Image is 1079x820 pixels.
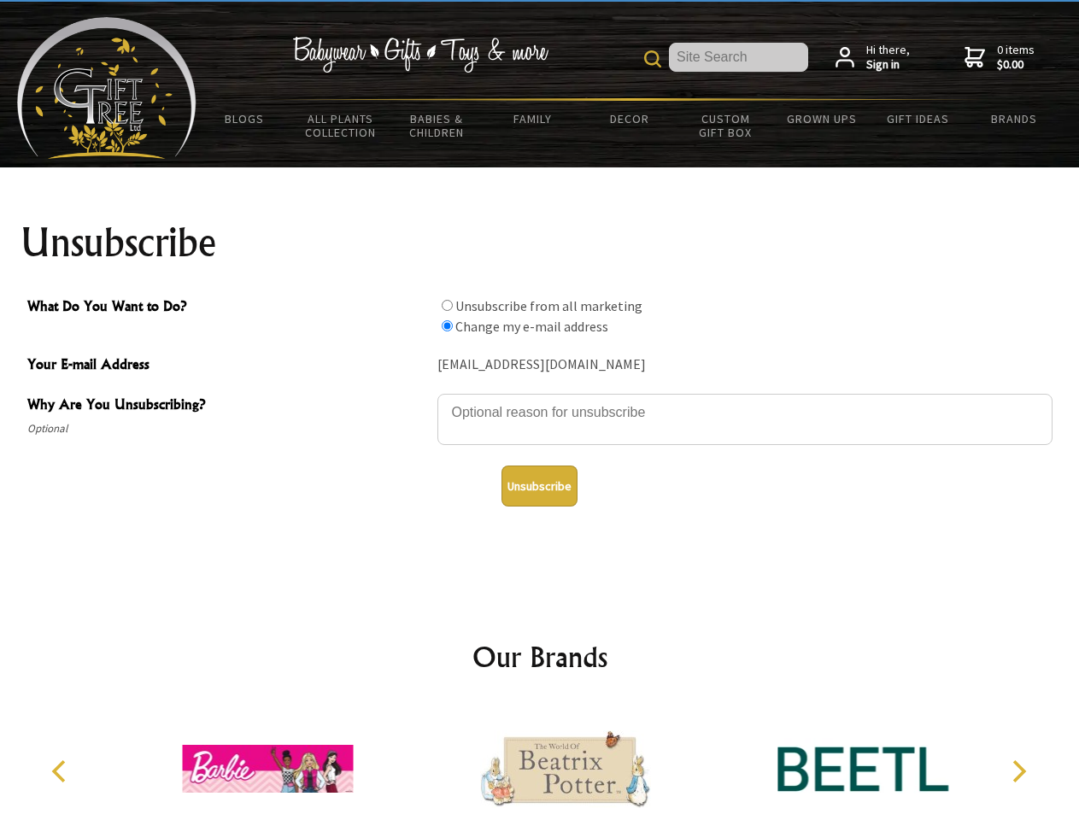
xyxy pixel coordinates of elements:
[293,101,390,150] a: All Plants Collection
[866,43,910,73] span: Hi there,
[773,101,870,137] a: Grown Ups
[997,42,1035,73] span: 0 items
[501,466,578,507] button: Unsubscribe
[442,320,453,331] input: What Do You Want to Do?
[836,43,910,73] a: Hi there,Sign in
[34,636,1046,677] h2: Our Brands
[17,17,196,159] img: Babyware - Gifts - Toys and more...
[997,57,1035,73] strong: $0.00
[437,352,1053,378] div: [EMAIL_ADDRESS][DOMAIN_NAME]
[21,222,1059,263] h1: Unsubscribe
[870,101,966,137] a: Gift Ideas
[442,300,453,311] input: What Do You Want to Do?
[27,419,429,439] span: Optional
[485,101,582,137] a: Family
[669,43,808,72] input: Site Search
[455,318,608,335] label: Change my e-mail address
[437,394,1053,445] textarea: Why Are You Unsubscribing?
[27,394,429,419] span: Why Are You Unsubscribing?
[455,297,642,314] label: Unsubscribe from all marketing
[644,50,661,67] img: product search
[866,57,910,73] strong: Sign in
[1000,753,1037,790] button: Next
[196,101,293,137] a: BLOGS
[965,43,1035,73] a: 0 items$0.00
[677,101,774,150] a: Custom Gift Box
[43,753,80,790] button: Previous
[27,354,429,378] span: Your E-mail Address
[27,296,429,320] span: What Do You Want to Do?
[581,101,677,137] a: Decor
[389,101,485,150] a: Babies & Children
[292,37,548,73] img: Babywear - Gifts - Toys & more
[966,101,1063,137] a: Brands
